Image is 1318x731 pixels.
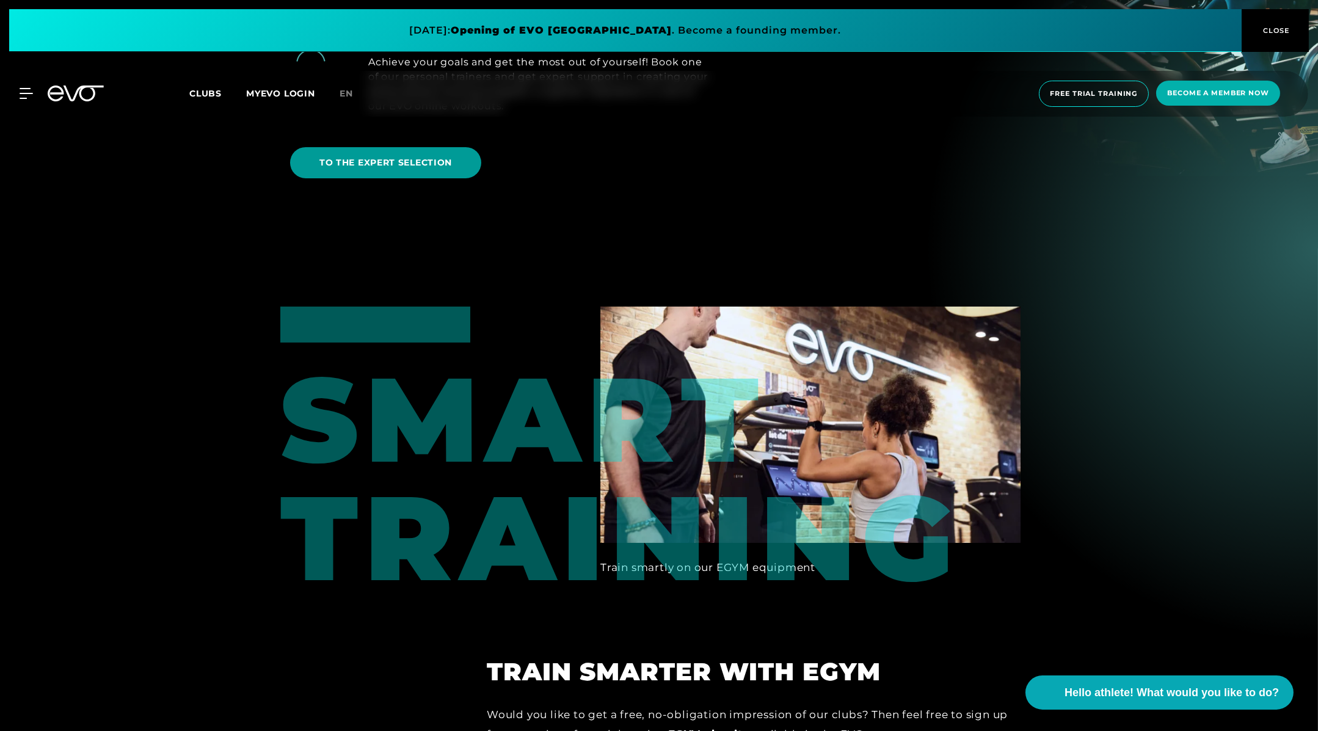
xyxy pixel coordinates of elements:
[189,88,222,99] font: Clubs
[1242,9,1309,52] button: CLOSE
[280,347,959,610] font: Smart training
[1050,89,1138,98] font: Free trial training
[246,88,315,99] a: MYEVO LOGIN
[1035,81,1153,107] a: Free trial training
[600,307,1021,543] img: Smarter trainieren mit EGYM
[1167,89,1269,97] font: Become a member now
[1025,675,1294,710] button: Hello athlete! What would you like to do?
[1264,26,1291,35] font: CLOSE
[1065,686,1279,699] font: Hello athlete! What would you like to do?
[290,138,486,187] a: TO THE EXPERT SELECTION
[319,157,452,168] font: TO THE EXPERT SELECTION
[340,88,353,99] font: en
[189,87,246,99] a: Clubs
[1152,81,1284,107] a: Become a member now
[340,87,368,101] a: en
[487,656,881,686] font: Train smarter with EGYM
